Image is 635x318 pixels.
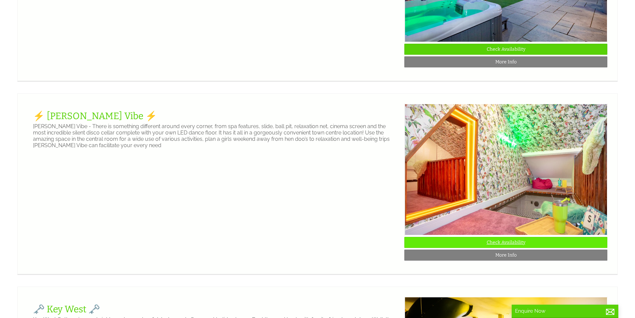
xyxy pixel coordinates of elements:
[33,110,157,121] a: ⚡️ [PERSON_NAME] Vibe ⚡️
[404,250,607,261] a: More Info
[33,304,100,315] a: 🗝️ Key West 🗝️
[405,104,608,235] img: HYGGE_23-07-11_0033.original.JPG
[33,123,399,148] p: [PERSON_NAME] Vibe - There is something different around every corner, from spa features, slide, ...
[404,56,607,67] a: More Info
[515,308,615,314] p: Enquire Now
[404,44,607,55] a: Check Availability
[404,237,607,248] a: Check Availability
